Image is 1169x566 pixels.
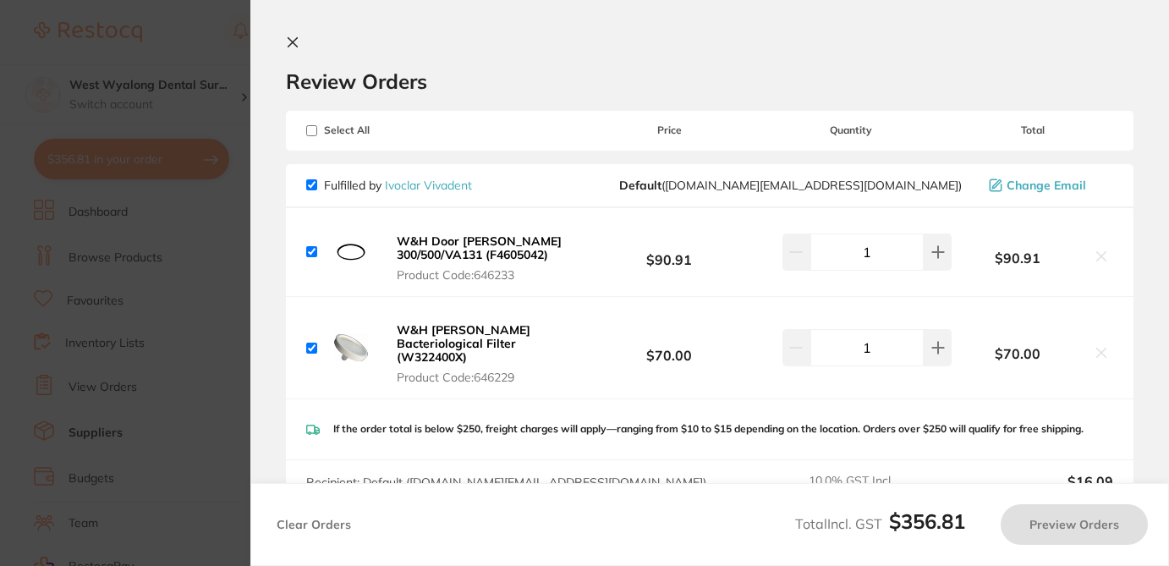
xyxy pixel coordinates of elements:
b: $356.81 [889,508,965,534]
button: W&H [PERSON_NAME] Bacteriological Filter (W322400X) Product Code:646229 [392,322,589,385]
p: Fulfilled by [324,179,472,192]
b: W&H Door [PERSON_NAME] 300/500/VA131 (F4605042) [397,234,562,262]
span: Product Code: 646233 [397,268,584,282]
b: $90.91 [952,250,1083,266]
button: Preview Orders [1001,504,1148,545]
img: b3l0cThhNA [324,225,378,279]
button: W&H Door [PERSON_NAME] 300/500/VA131 (F4605042) Product Code:646233 [392,234,589,283]
button: Change Email [984,178,1113,193]
img: NDBtaTZ5ag [324,321,378,375]
span: Change Email [1007,179,1086,192]
b: $90.91 [589,236,750,267]
h2: Review Orders [286,69,1133,94]
b: $70.00 [952,346,1083,361]
span: Price [589,124,750,136]
span: orders.au@ivoclar.com [619,179,962,192]
span: Recipient: Default ( [DOMAIN_NAME][EMAIL_ADDRESS][DOMAIN_NAME] ) [306,475,706,490]
b: $70.00 [589,332,750,364]
b: W&H [PERSON_NAME] Bacteriological Filter (W322400X) [397,322,530,365]
span: 10.0 % GST Incl. [809,474,954,511]
output: $16.09 [968,474,1113,511]
button: Clear Orders [272,504,356,545]
b: Default [619,178,661,193]
span: Total [952,124,1113,136]
span: Total Incl. GST [795,515,965,532]
p: If the order total is below $250, freight charges will apply—ranging from $10 to $15 depending on... [333,423,1084,435]
a: Ivoclar Vivadent [385,178,472,193]
span: Quantity [750,124,952,136]
span: Product Code: 646229 [397,371,584,384]
span: Select All [306,124,475,136]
